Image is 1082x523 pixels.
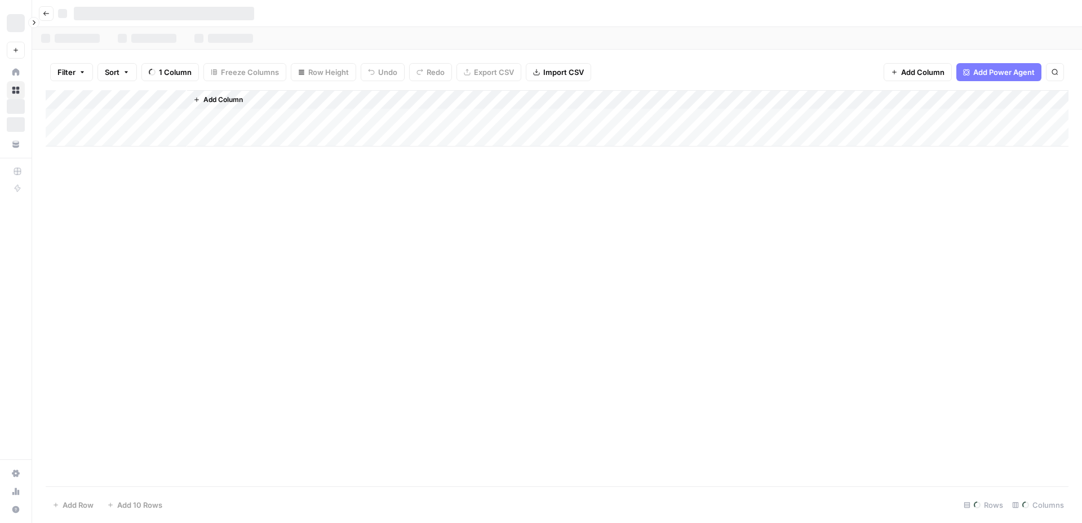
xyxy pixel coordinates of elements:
button: Freeze Columns [203,63,286,81]
button: 1 Column [141,63,199,81]
span: Redo [427,67,445,78]
button: Add Power Agent [956,63,1041,81]
span: Undo [378,67,397,78]
span: Add Power Agent [973,67,1035,78]
span: Import CSV [543,67,584,78]
span: Sort [105,67,119,78]
span: Add 10 Rows [117,499,162,511]
span: Row Height [308,67,349,78]
button: Add Row [46,496,100,514]
button: Import CSV [526,63,591,81]
button: Export CSV [456,63,521,81]
span: Add Column [901,67,944,78]
button: Undo [361,63,405,81]
a: Browse [7,81,25,99]
button: Add 10 Rows [100,496,169,514]
div: Rows [959,496,1008,514]
span: Add Column [203,95,243,105]
span: Filter [57,67,76,78]
span: Add Row [63,499,94,511]
button: Help + Support [7,500,25,518]
a: Home [7,63,25,81]
span: 1 Column [159,67,192,78]
button: Sort [97,63,137,81]
span: Freeze Columns [221,67,279,78]
div: Columns [1008,496,1068,514]
a: Usage [7,482,25,500]
a: Your Data [7,135,25,153]
a: Settings [7,464,25,482]
button: Row Height [291,63,356,81]
button: Redo [409,63,452,81]
button: Add Column [884,63,952,81]
span: Export CSV [474,67,514,78]
button: Filter [50,63,93,81]
button: Add Column [189,92,247,107]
